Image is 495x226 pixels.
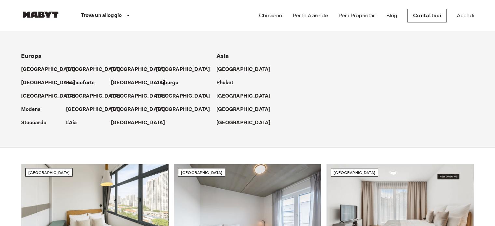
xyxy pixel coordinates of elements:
a: Accedi [457,12,474,20]
p: [GEOGRAPHIC_DATA] [66,106,120,113]
a: [GEOGRAPHIC_DATA] [21,66,82,73]
span: [GEOGRAPHIC_DATA] [181,170,223,175]
a: [GEOGRAPHIC_DATA] [21,79,82,87]
p: [GEOGRAPHIC_DATA] [216,92,271,100]
p: [GEOGRAPHIC_DATA] [21,79,76,87]
a: [GEOGRAPHIC_DATA] [156,106,217,113]
p: [GEOGRAPHIC_DATA] [156,66,210,73]
span: [GEOGRAPHIC_DATA] [28,170,70,175]
a: [GEOGRAPHIC_DATA] [21,92,82,100]
p: [GEOGRAPHIC_DATA] [216,119,271,127]
a: [GEOGRAPHIC_DATA] [111,79,172,87]
p: Phuket [216,79,234,87]
a: [GEOGRAPHIC_DATA] [66,92,127,100]
a: Contattaci [407,9,447,22]
a: L'Aia [66,119,84,127]
p: [GEOGRAPHIC_DATA] [21,66,76,73]
a: [GEOGRAPHIC_DATA] [111,119,172,127]
p: [GEOGRAPHIC_DATA] [156,92,210,100]
p: Stoccarda [21,119,47,127]
a: Modena [21,106,48,113]
p: L'Aia [66,119,77,127]
a: [GEOGRAPHIC_DATA] [111,92,172,100]
a: Blog [386,12,397,20]
p: [GEOGRAPHIC_DATA] [66,66,120,73]
a: [GEOGRAPHIC_DATA] [66,66,127,73]
p: [GEOGRAPHIC_DATA] [216,66,271,73]
p: [GEOGRAPHIC_DATA] [111,106,165,113]
span: Asia [216,52,229,60]
a: [GEOGRAPHIC_DATA] [111,106,172,113]
p: [GEOGRAPHIC_DATA] [216,106,271,113]
p: Trova un alloggio [81,12,122,20]
p: [GEOGRAPHIC_DATA] [111,66,165,73]
p: [GEOGRAPHIC_DATA] [21,92,76,100]
p: Amburgo [156,79,179,87]
p: Modena [21,106,41,113]
a: Stoccarda [21,119,53,127]
a: [GEOGRAPHIC_DATA] [66,106,127,113]
span: Europa [21,52,42,60]
a: Chi siamo [259,12,282,20]
a: [GEOGRAPHIC_DATA] [216,119,277,127]
a: Francoforte [66,79,102,87]
a: [GEOGRAPHIC_DATA] [216,106,277,113]
span: [GEOGRAPHIC_DATA] [334,170,375,175]
a: Amburgo [156,79,185,87]
a: [GEOGRAPHIC_DATA] [111,66,172,73]
a: [GEOGRAPHIC_DATA] [216,92,277,100]
a: [GEOGRAPHIC_DATA] [216,66,277,73]
p: [GEOGRAPHIC_DATA] [111,79,165,87]
a: Per le Aziende [293,12,328,20]
p: [GEOGRAPHIC_DATA] [111,92,165,100]
a: [GEOGRAPHIC_DATA] [156,92,217,100]
a: Phuket [216,79,240,87]
p: [GEOGRAPHIC_DATA] [156,106,210,113]
a: Per i Proprietari [338,12,376,20]
a: [GEOGRAPHIC_DATA] [156,66,217,73]
p: [GEOGRAPHIC_DATA] [111,119,165,127]
p: Francoforte [66,79,95,87]
img: Habyt [21,11,60,18]
p: [GEOGRAPHIC_DATA] [66,92,120,100]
